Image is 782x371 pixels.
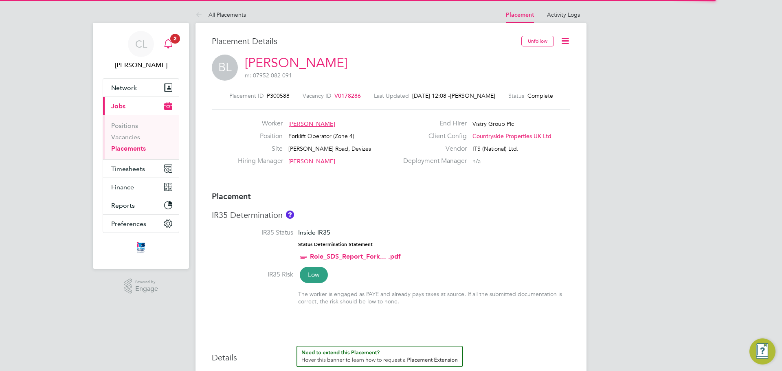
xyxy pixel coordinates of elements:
div: Jobs [103,115,179,159]
a: Placement [506,11,534,18]
label: Client Config [398,132,467,140]
button: How to extend a Placement? [297,346,463,367]
button: Unfollow [521,36,554,46]
span: 2 [170,34,180,44]
h3: IR35 Determination [212,210,570,220]
nav: Main navigation [93,23,189,269]
span: CL [135,39,147,49]
div: The worker is engaged as PAYE and already pays taxes at source. If all the submitted documentatio... [298,290,570,305]
span: m: 07952 082 091 [245,72,292,79]
button: Reports [103,196,179,214]
a: Activity Logs [547,11,580,18]
label: Site [238,145,283,153]
h3: Details [212,346,570,363]
span: Timesheets [111,165,145,173]
label: Hiring Manager [238,157,283,165]
label: Last Updated [374,92,409,99]
span: [DATE] 12:08 - [412,92,450,99]
a: Powered byEngage [124,279,158,294]
a: Role_SDS_Report_Fork... .pdf [310,252,401,260]
label: Status [508,92,524,99]
span: Powered by [135,279,158,285]
span: [PERSON_NAME] [288,120,335,127]
a: [PERSON_NAME] [245,55,347,71]
span: Forklift Operator (Zone 4) [288,132,354,140]
span: Chelsea Lawford [103,60,179,70]
label: Deployment Manager [398,157,467,165]
span: Countryside Properties UK Ltd [472,132,551,140]
label: Vacancy ID [303,92,331,99]
label: End Hirer [398,119,467,128]
a: Vacancies [111,133,140,141]
span: Inside IR35 [298,228,330,236]
a: Placements [111,145,146,152]
span: P300588 [267,92,290,99]
b: Placement [212,191,251,201]
span: [PERSON_NAME] [450,92,495,99]
label: Worker [238,119,283,128]
button: Timesheets [103,160,179,178]
button: Engage Resource Center [749,338,775,364]
button: Preferences [103,215,179,233]
span: Finance [111,183,134,191]
a: 2 [160,31,176,57]
span: Engage [135,285,158,292]
span: [PERSON_NAME] Road, Devizes [288,145,371,152]
span: Preferences [111,220,146,228]
span: Jobs [111,102,125,110]
span: Low [300,267,328,283]
button: About IR35 [286,211,294,219]
button: Network [103,79,179,97]
span: n/a [472,158,481,165]
label: IR35 Status [212,228,293,237]
label: IR35 Risk [212,270,293,279]
button: Finance [103,178,179,196]
span: Network [111,84,137,92]
span: V0178286 [334,92,361,99]
a: Positions [111,122,138,130]
span: Reports [111,202,135,209]
span: Complete [527,92,553,99]
a: CL[PERSON_NAME] [103,31,179,70]
a: All Placements [195,11,246,18]
strong: Status Determination Statement [298,241,373,247]
h3: Placement Details [212,36,515,46]
span: ITS (National) Ltd. [472,145,518,152]
label: Placement ID [229,92,264,99]
a: Go to home page [103,241,179,254]
label: Vendor [398,145,467,153]
img: itsconstruction-logo-retina.png [135,241,147,254]
span: BL [212,55,238,81]
button: Jobs [103,97,179,115]
span: Vistry Group Plc [472,120,514,127]
span: [PERSON_NAME] [288,158,335,165]
label: Position [238,132,283,140]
